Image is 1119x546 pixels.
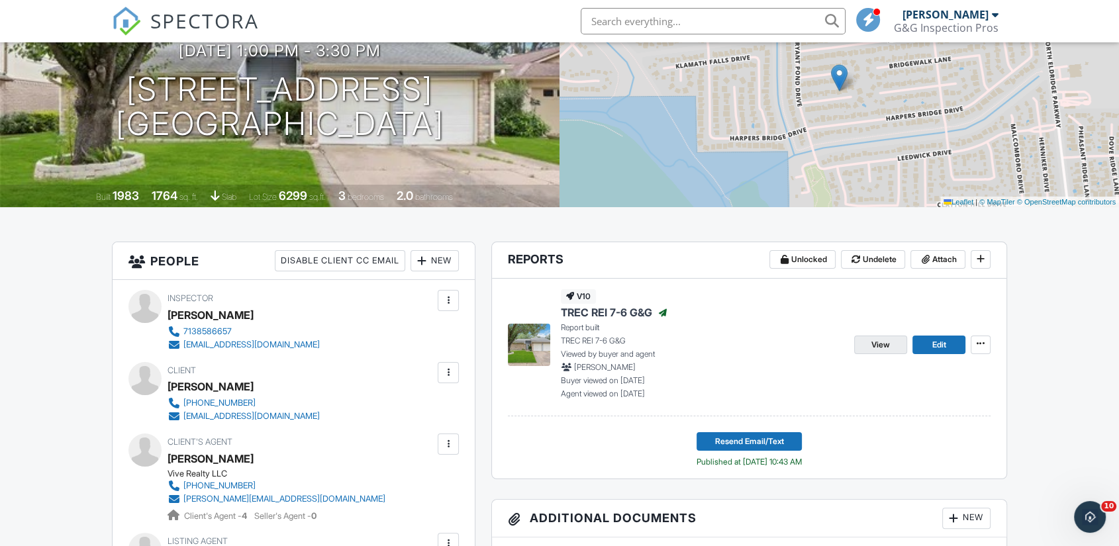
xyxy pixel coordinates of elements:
[183,340,320,350] div: [EMAIL_ADDRESS][DOMAIN_NAME]
[894,21,998,34] div: G&G Inspection Pros
[168,365,196,375] span: Client
[979,198,1015,206] a: © MapTiler
[168,479,385,492] a: [PHONE_NUMBER]
[975,198,977,206] span: |
[168,449,254,469] a: [PERSON_NAME]
[492,500,1006,537] h3: Additional Documents
[168,325,320,338] a: 7138586657
[113,189,139,203] div: 1983
[411,250,459,271] div: New
[168,469,396,479] div: Vive Realty LLC
[249,192,277,202] span: Lot Size
[168,305,254,325] div: [PERSON_NAME]
[183,494,385,504] div: [PERSON_NAME][EMAIL_ADDRESS][DOMAIN_NAME]
[179,192,198,202] span: sq. ft.
[254,511,316,521] span: Seller's Agent -
[309,192,326,202] span: sq.ft.
[1017,198,1116,206] a: © OpenStreetMap contributors
[279,189,307,203] div: 6299
[581,8,846,34] input: Search everything...
[397,189,413,203] div: 2.0
[183,326,232,337] div: 7138586657
[338,189,346,203] div: 3
[415,192,453,202] span: bathrooms
[168,338,320,351] a: [EMAIL_ADDRESS][DOMAIN_NAME]
[184,511,249,521] span: Client's Agent -
[116,72,444,142] h1: [STREET_ADDRESS] [GEOGRAPHIC_DATA]
[242,511,247,521] strong: 4
[183,411,320,422] div: [EMAIL_ADDRESS][DOMAIN_NAME]
[112,7,141,36] img: The Best Home Inspection Software - Spectora
[348,192,384,202] span: bedrooms
[179,42,381,60] h3: [DATE] 1:00 pm - 3:30 pm
[168,377,254,396] div: [PERSON_NAME]
[112,18,259,46] a: SPECTORA
[168,410,320,423] a: [EMAIL_ADDRESS][DOMAIN_NAME]
[96,192,111,202] span: Built
[150,7,259,34] span: SPECTORA
[944,198,973,206] a: Leaflet
[311,511,316,521] strong: 0
[222,192,236,202] span: slab
[1074,501,1106,533] iframe: Intercom live chat
[168,437,232,447] span: Client's Agent
[831,64,848,91] img: Marker
[275,250,405,271] div: Disable Client CC Email
[168,396,320,410] a: [PHONE_NUMBER]
[113,242,475,280] h3: People
[168,293,213,303] span: Inspector
[942,508,991,529] div: New
[183,480,256,491] div: [PHONE_NUMBER]
[1101,501,1116,512] span: 10
[152,189,177,203] div: 1764
[168,492,385,506] a: [PERSON_NAME][EMAIL_ADDRESS][DOMAIN_NAME]
[168,536,228,546] span: Listing Agent
[902,8,989,21] div: [PERSON_NAME]
[183,398,256,408] div: [PHONE_NUMBER]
